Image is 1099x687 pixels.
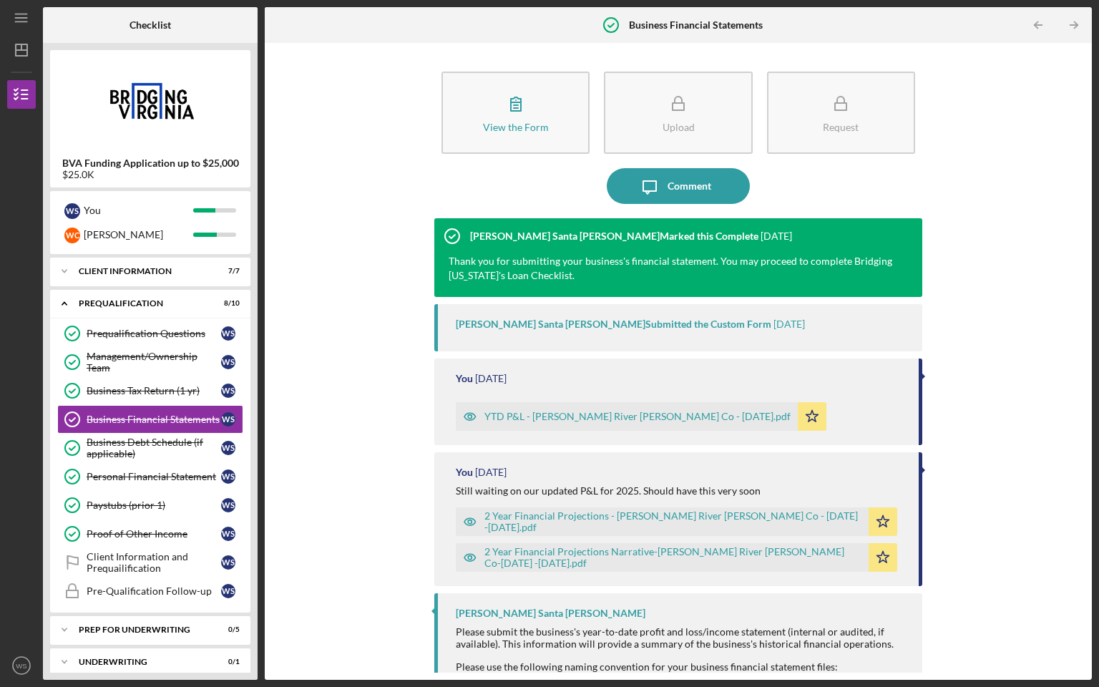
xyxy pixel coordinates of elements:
[773,318,805,330] time: 2025-08-22 12:11
[214,625,240,634] div: 0 / 5
[668,168,711,204] div: Comment
[604,72,752,154] button: Upload
[57,319,243,348] a: Prequalification QuestionsWS
[57,577,243,605] a: Pre-Qualification Follow-upWS
[87,351,221,374] div: Management/Ownership Team
[214,658,240,666] div: 0 / 1
[130,19,171,31] b: Checklist
[221,469,235,484] div: W S
[456,467,473,478] div: You
[221,441,235,455] div: W S
[79,625,204,634] div: Prep for Underwriting
[57,462,243,491] a: Personal Financial StatementWS
[456,608,645,619] div: [PERSON_NAME] Santa [PERSON_NAME]
[87,500,221,511] div: Paystubs (prior 1)
[57,434,243,462] a: Business Debt Schedule (if applicable)WS
[79,267,204,276] div: Client Information
[456,373,473,384] div: You
[50,57,250,143] img: Product logo
[456,626,908,649] div: Please submit the business's year-to-date profit and loss/income statement (internal or audited, ...
[456,661,908,673] div: Please use the following naming convention for your business financial statement files:
[214,267,240,276] div: 7 / 7
[87,585,221,597] div: Pre-Qualification Follow-up
[663,122,695,132] div: Upload
[221,326,235,341] div: W S
[57,520,243,548] a: Proof of Other IncomeWS
[87,385,221,396] div: Business Tax Return (1 yr)
[470,230,758,242] div: [PERSON_NAME] Santa [PERSON_NAME] Marked this Complete
[62,157,239,169] b: BVA Funding Application up to $25,000
[221,498,235,512] div: W S
[761,230,792,242] time: 2025-08-22 12:11
[456,507,897,536] button: 2 Year Financial Projections - [PERSON_NAME] River [PERSON_NAME] Co - [DATE] -[DATE].pdf
[449,254,894,283] div: Thank you for submitting your business's financial statement. You may proceed to complete Bridgin...
[57,491,243,520] a: Paystubs (prior 1)WS
[57,348,243,376] a: Management/Ownership TeamWS
[87,328,221,339] div: Prequalification Questions
[87,528,221,540] div: Proof of Other Income
[214,299,240,308] div: 8 / 10
[84,223,193,247] div: [PERSON_NAME]
[607,168,750,204] button: Comment
[16,662,26,670] text: WS
[823,122,859,132] div: Request
[87,414,221,425] div: Business Financial Statements
[221,355,235,369] div: W S
[221,527,235,541] div: W S
[79,299,204,308] div: Prequalification
[221,584,235,598] div: W S
[456,485,761,497] div: Still waiting on our updated P&L for 2025. Should have this very soon
[484,411,791,422] div: YTD P&L - [PERSON_NAME] River [PERSON_NAME] Co - [DATE].pdf
[767,72,915,154] button: Request
[84,198,193,223] div: You
[221,412,235,427] div: W S
[441,72,590,154] button: View the Form
[629,19,763,31] b: Business Financial Statements
[484,546,861,569] div: 2 Year Financial Projections Narrative-[PERSON_NAME] River [PERSON_NAME] Co-[DATE] -[DATE].pdf
[475,467,507,478] time: 2025-08-20 21:38
[87,551,221,574] div: Client Information and Prequailification
[475,373,507,384] time: 2025-08-21 16:23
[456,318,771,330] div: [PERSON_NAME] Santa [PERSON_NAME] Submitted the Custom Form
[57,376,243,405] a: Business Tax Return (1 yr)WS
[221,555,235,570] div: W S
[456,543,897,572] button: 2 Year Financial Projections Narrative-[PERSON_NAME] River [PERSON_NAME] Co-[DATE] -[DATE].pdf
[64,228,80,243] div: W C
[87,471,221,482] div: Personal Financial Statement
[57,548,243,577] a: Client Information and PrequailificationWS
[7,651,36,680] button: WS
[221,384,235,398] div: W S
[456,402,826,431] button: YTD P&L - [PERSON_NAME] River [PERSON_NAME] Co - [DATE].pdf
[484,510,861,533] div: 2 Year Financial Projections - [PERSON_NAME] River [PERSON_NAME] Co - [DATE] -[DATE].pdf
[62,169,239,180] div: $25.0K
[64,203,80,219] div: W S
[57,405,243,434] a: Business Financial StatementsWS
[483,122,549,132] div: View the Form
[87,437,221,459] div: Business Debt Schedule (if applicable)
[79,658,204,666] div: Underwriting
